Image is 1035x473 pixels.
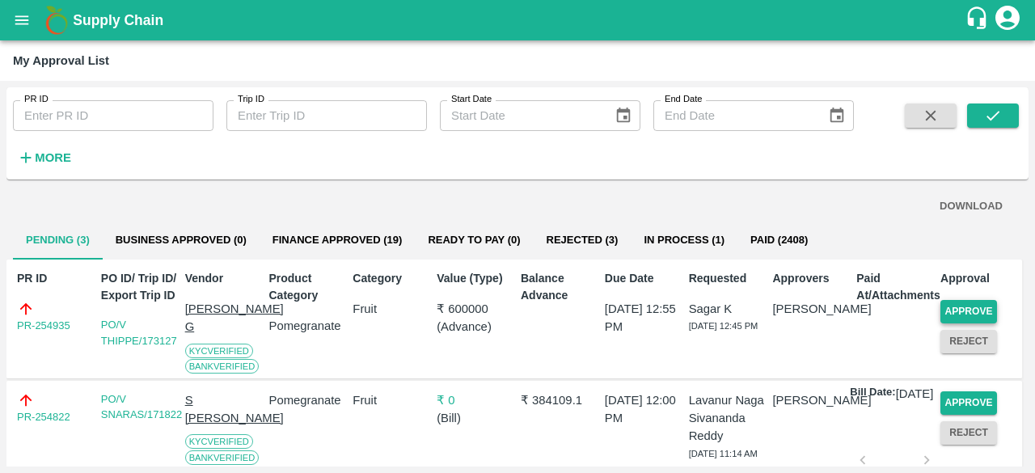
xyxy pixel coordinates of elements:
button: Reject [940,330,997,353]
p: Fruit [353,391,430,409]
button: DOWNLOAD [933,192,1009,221]
p: Requested [689,270,767,287]
p: Paid At/Attachments [856,270,934,304]
input: Enter Trip ID [226,100,427,131]
a: PO/V THIPPE/173127 [101,319,177,347]
p: ( Bill ) [437,409,514,427]
p: Fruit [353,300,430,318]
p: Balance Advance [521,270,598,304]
button: Business Approved (0) [103,221,260,260]
label: Trip ID [238,93,264,106]
button: Rejected (3) [534,221,632,260]
div: account of current user [993,3,1022,37]
p: S [PERSON_NAME] [185,391,263,428]
p: Vendor [185,270,263,287]
p: Lavanur Naga Sivananda Reddy [689,391,767,446]
p: ₹ 384109.1 [521,391,598,409]
p: Sagar K [689,300,767,318]
p: [PERSON_NAME] G [185,300,263,336]
p: Product Category [268,270,346,304]
p: Pomegranate [268,391,346,409]
button: Ready To Pay (0) [415,221,533,260]
a: PR-254822 [17,409,70,425]
a: PO/V SNARAS/171822 [101,393,182,421]
div: customer-support [965,6,993,35]
p: Pomegranate [268,317,346,335]
strong: More [35,151,71,164]
p: ₹ 0 [437,391,514,409]
button: Approve [940,391,997,415]
p: Approval [940,270,1018,287]
span: KYC Verified [185,434,253,449]
p: Approvers [772,270,850,287]
div: My Approval List [13,50,109,71]
p: [DATE] [896,385,934,403]
p: [PERSON_NAME] [772,391,850,409]
p: [PERSON_NAME] [772,300,850,318]
p: Value (Type) [437,270,514,287]
span: KYC Verified [185,344,253,358]
p: ₹ 600000 [437,300,514,318]
a: PR-254935 [17,318,70,334]
p: PO ID/ Trip ID/ Export Trip ID [101,270,179,304]
p: Bill Date: [850,385,895,403]
p: PR ID [17,270,95,287]
label: PR ID [24,93,49,106]
button: Pending (3) [13,221,103,260]
button: Paid (2408) [737,221,821,260]
a: Supply Chain [73,9,965,32]
p: ( Advance ) [437,318,514,336]
span: Bank Verified [185,359,260,374]
span: [DATE] 12:45 PM [689,321,758,331]
input: Start Date [440,100,602,131]
input: Enter PR ID [13,100,213,131]
p: Category [353,270,430,287]
span: [DATE] 11:14 AM [689,449,758,458]
p: [DATE] 12:55 PM [605,300,682,336]
button: Choose date [608,100,639,131]
button: Reject [940,421,997,445]
button: Choose date [822,100,852,131]
button: More [13,144,75,171]
p: Due Date [605,270,682,287]
button: open drawer [3,2,40,39]
button: In Process (1) [631,221,737,260]
button: Approve [940,300,997,323]
b: Supply Chain [73,12,163,28]
button: Finance Approved (19) [260,221,416,260]
label: End Date [665,93,702,106]
span: Bank Verified [185,450,260,465]
input: End Date [653,100,815,131]
label: Start Date [451,93,492,106]
img: logo [40,4,73,36]
p: [DATE] 12:00 PM [605,391,682,428]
